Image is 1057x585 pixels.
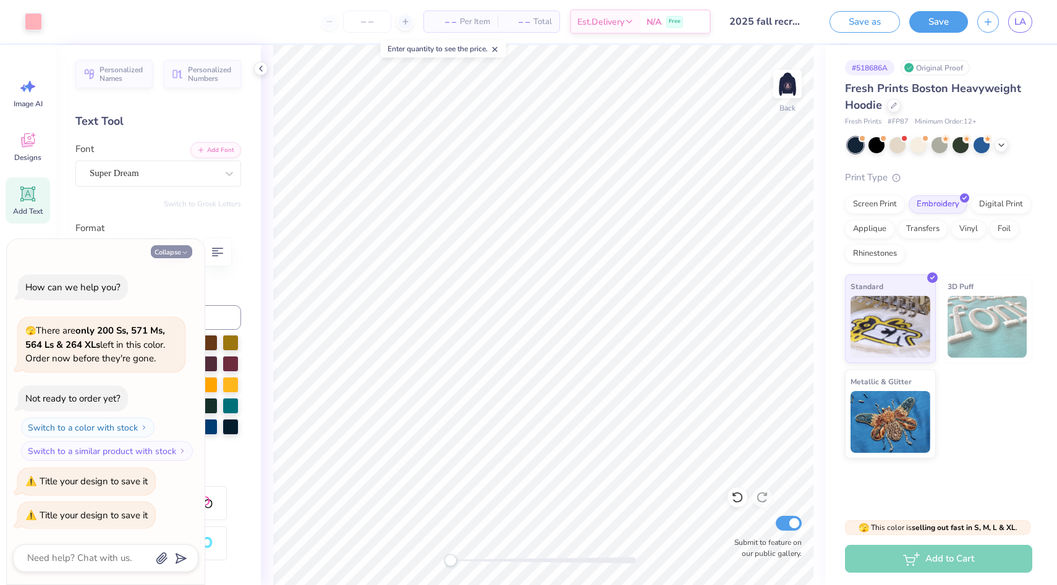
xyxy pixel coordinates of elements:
[898,220,948,238] div: Transfers
[25,392,121,405] div: Not ready to order yet?
[75,113,241,130] div: Text Tool
[25,324,165,351] strong: only 200 Ss, 571 Ms, 564 Ls & 264 XLs
[381,40,506,57] div: Enter quantity to see the price.
[25,281,121,293] div: How can we help you?
[14,99,43,109] span: Image AI
[915,117,977,127] span: Minimum Order: 12 +
[845,170,1032,185] div: Print Type
[14,153,41,162] span: Designs
[779,103,796,114] div: Back
[164,199,241,209] button: Switch to Greek Letters
[901,60,970,75] div: Original Proof
[21,441,193,461] button: Switch to a similar product with stock
[948,280,974,293] span: 3D Puff
[859,522,1017,533] span: This color is .
[13,206,43,216] span: Add Text
[845,60,894,75] div: # 518686A
[851,375,912,388] span: Metallic & Glitter
[533,15,552,28] span: Total
[845,195,905,214] div: Screen Print
[912,523,1016,532] strong: selling out fast in S, M, L & XL
[720,9,811,34] input: Untitled Design
[951,220,986,238] div: Vinyl
[25,324,165,364] span: There are left in this color. Order now before they're gone.
[909,195,967,214] div: Embroidery
[851,391,930,453] img: Metallic & Glitter
[140,424,148,431] img: Switch to a color with stock
[75,60,153,88] button: Personalized Names
[460,15,490,28] span: Per Item
[775,72,800,96] img: Back
[851,280,883,293] span: Standard
[431,15,456,28] span: – –
[845,117,881,127] span: Fresh Prints
[990,220,1019,238] div: Foil
[1008,11,1032,33] a: LA
[669,17,681,26] span: Free
[40,475,148,487] div: Title your design to save it
[505,15,530,28] span: – –
[888,117,909,127] span: # FP87
[444,554,457,566] div: Accessibility label
[728,537,802,559] label: Submit to feature on our public gallery.
[845,245,905,263] div: Rhinestones
[577,15,624,28] span: Est. Delivery
[647,15,661,28] span: N/A
[25,325,36,337] span: 🫣
[343,11,391,33] input: – –
[859,522,869,534] span: 🫣
[1014,15,1026,29] span: LA
[164,60,241,88] button: Personalized Numbers
[909,11,968,33] button: Save
[845,81,1021,112] span: Fresh Prints Boston Heavyweight Hoodie
[190,142,241,158] button: Add Font
[948,296,1027,358] img: 3D Puff
[179,447,186,455] img: Switch to a similar product with stock
[971,195,1031,214] div: Digital Print
[188,65,234,83] span: Personalized Numbers
[21,418,155,437] button: Switch to a color with stock
[75,142,94,156] label: Font
[40,509,148,521] div: Title your design to save it
[100,65,145,83] span: Personalized Names
[151,245,192,258] button: Collapse
[75,221,241,235] label: Format
[830,11,900,33] button: Save as
[851,296,930,358] img: Standard
[845,220,894,238] div: Applique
